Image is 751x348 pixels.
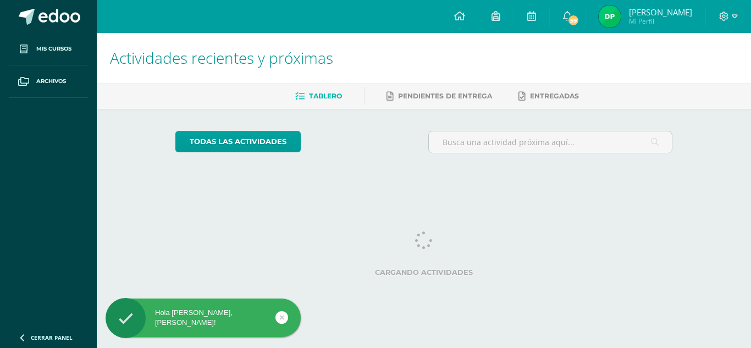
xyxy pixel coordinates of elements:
img: e2eba998d453e62cc360d9f73343cee3.png [599,5,621,27]
input: Busca una actividad próxima aquí... [429,131,672,153]
span: Pendientes de entrega [398,92,492,100]
span: [PERSON_NAME] [629,7,692,18]
a: Entregadas [518,87,579,105]
span: Mi Perfil [629,16,692,26]
span: Actividades recientes y próximas [110,47,333,68]
label: Cargando actividades [175,268,673,277]
a: todas las Actividades [175,131,301,152]
span: Archivos [36,77,66,86]
span: Mis cursos [36,45,71,53]
span: 59 [567,14,579,26]
a: Pendientes de entrega [386,87,492,105]
a: Tablero [295,87,342,105]
span: Entregadas [530,92,579,100]
a: Mis cursos [9,33,88,65]
span: Tablero [309,92,342,100]
div: Hola [PERSON_NAME], [PERSON_NAME]! [106,308,301,328]
span: Cerrar panel [31,334,73,341]
a: Archivos [9,65,88,98]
